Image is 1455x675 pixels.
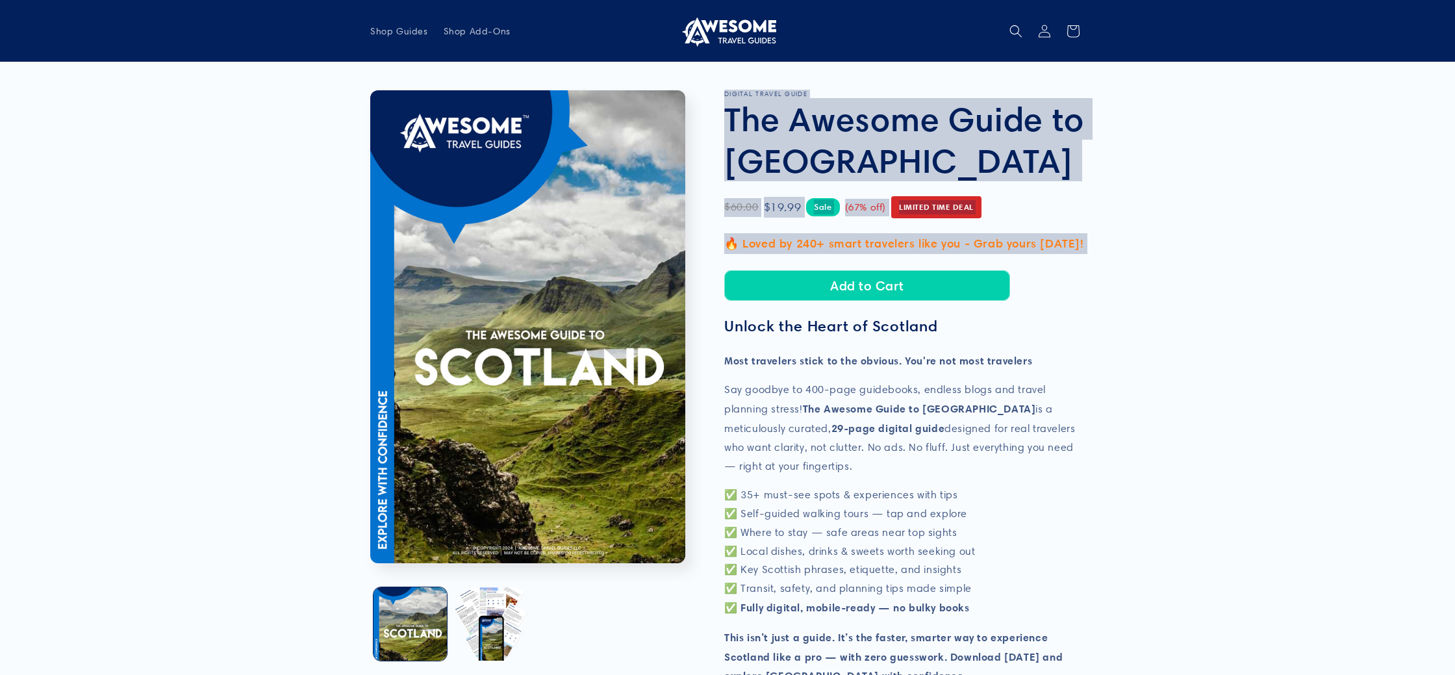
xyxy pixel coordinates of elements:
[724,90,1085,98] p: DIGITAL TRAVEL GUIDE
[370,25,428,37] span: Shop Guides
[724,601,970,614] strong: ✅ Fully digital, mobile-ready — no bulky books
[679,16,776,47] img: Awesome Travel Guides
[674,10,781,51] a: Awesome Travel Guides
[724,233,1085,254] p: 🔥 Loved by 240+ smart travelers like you - Grab yours [DATE]!
[724,317,1085,336] h3: Unlock the Heart of Scotland
[453,587,527,661] button: Load image 2 in gallery view
[444,25,511,37] span: Shop Add-Ons
[803,402,1036,415] strong: The Awesome Guide to [GEOGRAPHIC_DATA]
[724,98,1085,181] h1: The Awesome Guide to [GEOGRAPHIC_DATA]
[362,18,436,45] a: Shop Guides
[724,354,1032,367] strong: Most travelers stick to the obvious. You're not most travelers
[764,197,802,218] span: $19.99
[831,422,945,435] strong: 29-page digital guide
[806,198,839,216] span: Sale
[724,381,1085,476] p: Say goodbye to 400-page guidebooks, endless blogs and travel planning stress! is a meticulously c...
[436,18,518,45] a: Shop Add-Ons
[373,587,447,661] button: Load image 1 in gallery view
[1002,17,1030,45] summary: Search
[724,486,1085,618] p: ✅ 35+ must-see spots & experiences with tips ✅ Self-guided walking tours — tap and explore ✅ Wher...
[724,270,1010,301] button: Add to Cart
[724,198,759,217] span: $60.00
[370,90,692,664] media-gallery: Gallery Viewer
[845,199,886,216] span: (67% off)
[891,196,981,218] span: Limited Time Deal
